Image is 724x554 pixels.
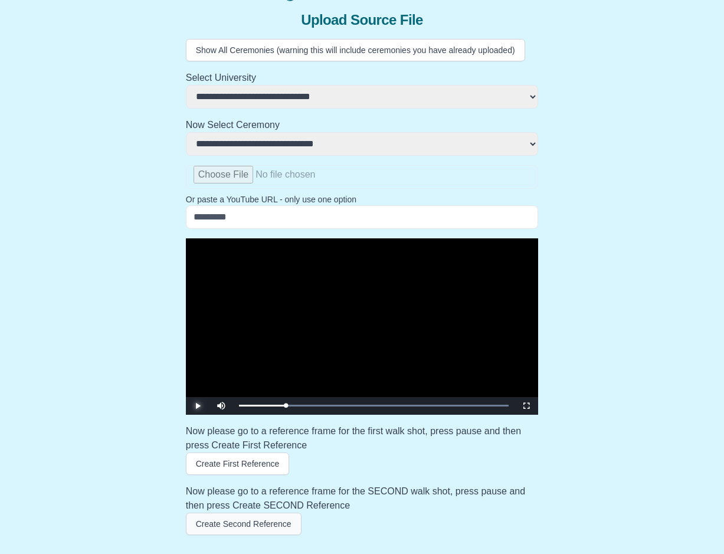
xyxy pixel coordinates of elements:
[186,238,539,415] div: Video Player
[186,71,539,85] h2: Select University
[239,405,509,407] div: Progress Bar
[301,11,423,29] span: Upload Source File
[186,397,209,415] button: Play
[209,397,233,415] button: Mute
[186,453,290,475] button: Create First Reference
[186,424,539,453] h3: Now please go to a reference frame for the first walk shot, press pause and then press Create Fir...
[515,397,538,415] button: Fullscreen
[186,39,525,61] button: Show All Ceremonies (warning this will include ceremonies you have already uploaded)
[186,484,539,513] h3: Now please go to a reference frame for the SECOND walk shot, press pause and then press Create SE...
[186,513,302,535] button: Create Second Reference
[186,118,539,132] h2: Now Select Ceremony
[186,194,539,205] p: Or paste a YouTube URL - only use one option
